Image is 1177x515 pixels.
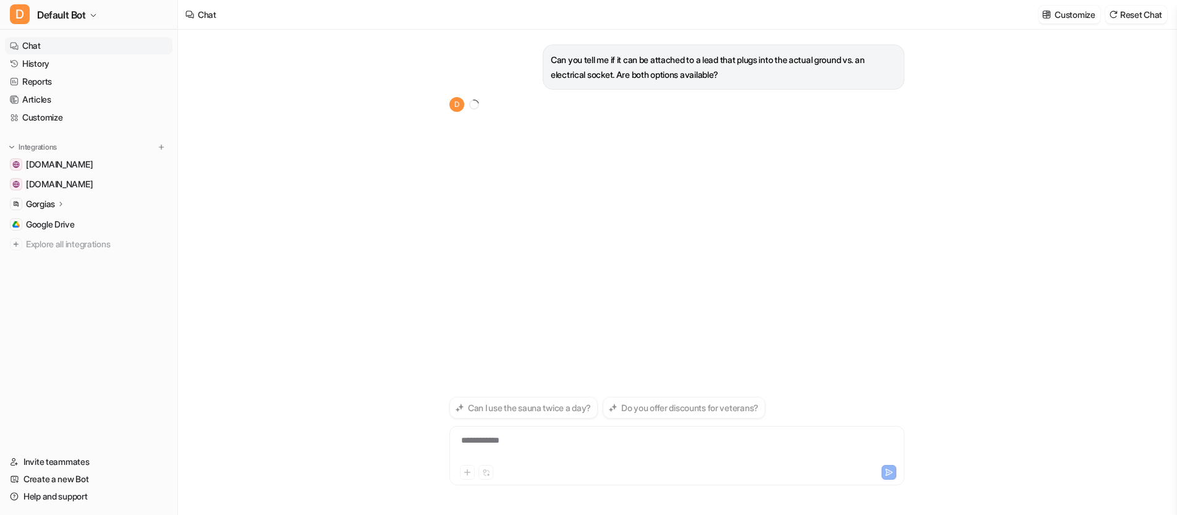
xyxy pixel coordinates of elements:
[26,198,55,210] p: Gorgias
[26,158,93,171] span: [DOMAIN_NAME]
[1109,10,1118,19] img: reset
[12,161,20,168] img: help.sauna.space
[12,221,20,228] img: Google Drive
[1039,6,1100,23] button: Customize
[1042,10,1051,19] img: customize
[157,143,166,151] img: menu_add.svg
[26,234,168,254] span: Explore all integrations
[10,4,30,24] span: D
[5,109,172,126] a: Customize
[603,397,765,419] button: Do you offer discounts for veterans?
[5,470,172,488] a: Create a new Bot
[5,37,172,54] a: Chat
[5,141,61,153] button: Integrations
[5,453,172,470] a: Invite teammates
[5,176,172,193] a: sauna.space[DOMAIN_NAME]
[198,8,216,21] div: Chat
[5,91,172,108] a: Articles
[7,143,16,151] img: expand menu
[26,218,75,231] span: Google Drive
[5,55,172,72] a: History
[26,178,93,190] span: [DOMAIN_NAME]
[12,200,20,208] img: Gorgias
[10,238,22,250] img: explore all integrations
[5,488,172,505] a: Help and support
[12,181,20,188] img: sauna.space
[449,397,598,419] button: Can I use the sauna twice a day?
[5,236,172,253] a: Explore all integrations
[449,97,464,112] span: D
[5,156,172,173] a: help.sauna.space[DOMAIN_NAME]
[551,53,896,82] p: Can you tell me if it can be attached to a lead that plugs into the actual ground vs. an electric...
[37,6,86,23] span: Default Bot
[1105,6,1167,23] button: Reset Chat
[5,216,172,233] a: Google DriveGoogle Drive
[1055,8,1095,21] p: Customize
[5,73,172,90] a: Reports
[19,142,57,152] p: Integrations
